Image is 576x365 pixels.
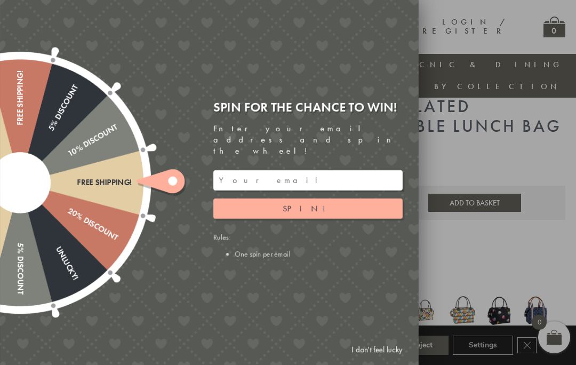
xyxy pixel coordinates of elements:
div: 5% Discount [15,182,25,295]
div: Free shipping! [15,70,25,182]
button: Spin! [213,199,403,219]
div: Rules: [213,232,403,259]
div: 20% Discount [18,179,119,243]
div: 5% Discount [16,83,80,185]
li: One spin per email [235,249,403,259]
input: Your email [213,170,403,191]
a: I don't feel lucky [346,340,408,360]
span: Spin! [283,203,333,214]
div: Enter your email address and spin the wheel! [213,123,403,156]
div: Spin for the chance to win! [213,99,403,115]
div: 10% Discount [18,123,119,187]
div: Free shipping! [20,178,132,187]
div: Unlucky! [16,180,80,282]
